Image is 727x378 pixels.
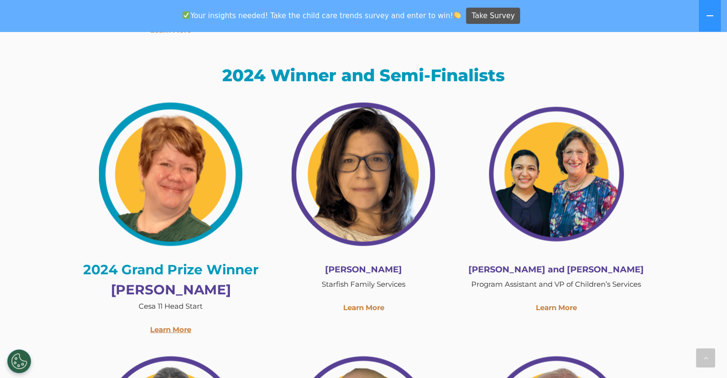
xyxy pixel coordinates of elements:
img: ✅ [183,11,190,19]
p: Cesa 11 Head Start [82,301,260,312]
span: [PERSON_NAME] and [PERSON_NAME] [468,264,644,275]
span: [PERSON_NAME] [111,281,231,298]
p: Program Assistant and VP of Children’s Services [467,279,645,290]
img: march-winner-circle [485,103,628,246]
a: Learn More [536,303,577,312]
span: [PERSON_NAME] [325,264,402,275]
span: Your insights needed! Take the child care trends survey and enter to win! [179,6,465,25]
a: Take Survey [466,8,520,24]
span: Take Survey [472,8,515,24]
a: Learn More [150,325,191,334]
span: 2024 Winner and Semi-Finalists [222,65,505,86]
img: january_winner_stephanie_mikulski [292,103,435,246]
button: Cookies Settings [7,349,31,373]
img: 👏 [454,11,461,19]
img: brandi-warner-web [99,103,242,246]
p: Starfish Family Services [274,279,453,290]
span: 2024 Grand Prize Winner [83,261,259,278]
a: Learn More [343,303,384,312]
